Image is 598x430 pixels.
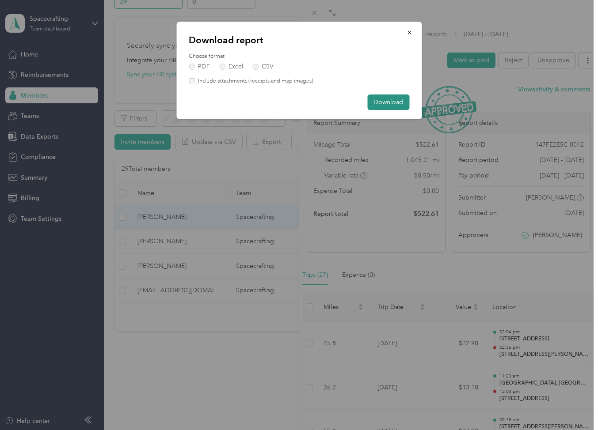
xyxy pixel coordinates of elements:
label: Choose format [189,53,409,60]
label: Include attachments (receipts and map images) [195,77,313,85]
label: Excel [219,64,243,70]
label: PDF [189,64,210,70]
label: CSV [252,64,274,70]
p: Download report [189,34,409,46]
iframe: Everlance-gr Chat Button Frame [548,381,598,430]
button: Download [367,94,409,110]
